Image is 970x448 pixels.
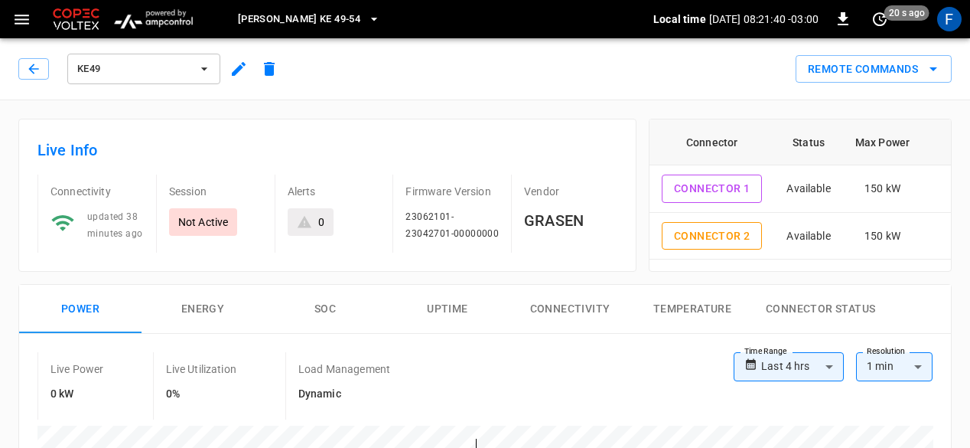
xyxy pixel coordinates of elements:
[524,184,617,199] p: Vendor
[318,214,324,230] div: 0
[649,119,774,165] th: Connector
[796,55,952,83] div: remote commands options
[856,352,933,381] div: 1 min
[774,213,842,260] td: Available
[50,184,144,199] p: Connectivity
[754,285,887,334] button: Connector Status
[169,184,262,199] p: Session
[264,285,386,334] button: SOC
[631,285,754,334] button: Temperature
[298,361,390,377] p: Load Management
[109,5,198,34] img: ampcontrol.io logo
[709,11,819,27] p: [DATE] 08:21:40 -03:00
[744,345,787,358] label: Time Range
[50,361,104,377] p: Live Power
[288,184,381,199] p: Alerts
[867,345,905,358] label: Resolution
[50,386,104,403] h6: 0 kW
[298,386,390,403] h6: Dynamic
[232,5,386,34] button: [PERSON_NAME] KE 49-54
[142,285,264,334] button: Energy
[77,60,190,78] span: KE49
[774,165,842,213] td: Available
[843,165,922,213] td: 150 kW
[19,285,142,334] button: Power
[774,119,842,165] th: Status
[50,5,103,34] img: Customer Logo
[796,55,952,83] button: Remote Commands
[662,222,762,250] button: Connector 2
[166,386,236,403] h6: 0%
[937,7,962,31] div: profile-icon
[653,11,706,27] p: Local time
[87,211,142,239] span: updated 38 minutes ago
[405,184,499,199] p: Firmware Version
[37,138,617,162] h6: Live Info
[405,211,499,239] span: 23062101-23042701-00000000
[843,213,922,260] td: 150 kW
[178,214,229,230] p: Not Active
[67,54,220,84] button: KE49
[761,352,844,381] div: Last 4 hrs
[662,175,762,203] button: Connector 1
[843,119,922,165] th: Max Power
[238,11,360,28] span: [PERSON_NAME] KE 49-54
[386,285,509,334] button: Uptime
[884,5,929,21] span: 20 s ago
[166,361,236,377] p: Live Utilization
[867,7,892,31] button: set refresh interval
[524,208,617,233] h6: GRASEN
[509,285,631,334] button: Connectivity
